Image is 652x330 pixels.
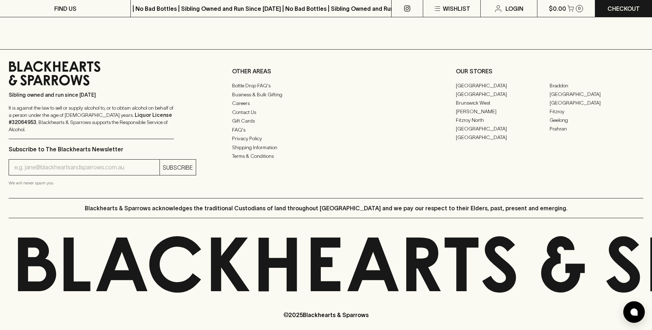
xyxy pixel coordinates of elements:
p: FIND US [54,4,77,13]
p: OUR STORES [456,67,643,75]
img: bubble-icon [630,308,638,316]
p: Sibling owned and run since [DATE] [9,91,174,98]
a: Brunswick West [456,98,550,107]
a: Terms & Conditions [232,152,420,161]
a: [GEOGRAPHIC_DATA] [456,90,550,98]
a: Fitzroy [550,107,643,116]
a: Careers [232,99,420,108]
a: Contact Us [232,108,420,116]
p: $0.00 [549,4,566,13]
a: Fitzroy North [456,116,550,124]
a: FAQ's [232,125,420,134]
a: Prahran [550,124,643,133]
p: Blackhearts & Sparrows acknowledges the traditional Custodians of land throughout [GEOGRAPHIC_DAT... [85,204,568,212]
p: We will never spam you [9,179,196,187]
a: Privacy Policy [232,134,420,143]
a: Gift Cards [232,117,420,125]
a: [GEOGRAPHIC_DATA] [456,81,550,90]
a: Geelong [550,116,643,124]
p: OTHER AREAS [232,67,420,75]
p: Wishlist [443,4,470,13]
a: [GEOGRAPHIC_DATA] [550,90,643,98]
p: 0 [578,6,581,10]
a: [GEOGRAPHIC_DATA] [550,98,643,107]
p: Login [505,4,523,13]
button: SUBSCRIBE [160,160,196,175]
a: Braddon [550,81,643,90]
p: SUBSCRIBE [163,163,193,172]
a: Shipping Information [232,143,420,152]
p: Subscribe to The Blackhearts Newsletter [9,145,196,153]
a: Bottle Drop FAQ's [232,82,420,90]
a: [PERSON_NAME] [456,107,550,116]
a: [GEOGRAPHIC_DATA] [456,133,550,142]
a: [GEOGRAPHIC_DATA] [456,124,550,133]
input: e.g. jane@blackheartsandsparrows.com.au [14,162,159,173]
p: It is against the law to sell or supply alcohol to, or to obtain alcohol on behalf of a person un... [9,104,174,133]
a: Business & Bulk Gifting [232,90,420,99]
p: Checkout [607,4,640,13]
